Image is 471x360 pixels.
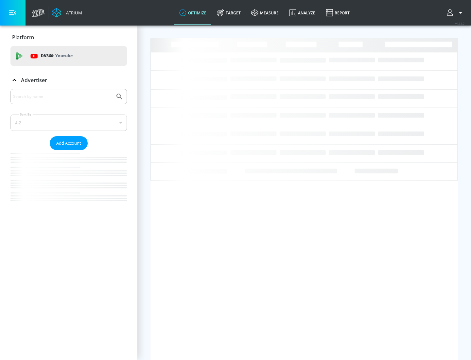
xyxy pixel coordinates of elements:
div: Advertiser [10,89,127,214]
a: measure [246,1,284,25]
a: Target [212,1,246,25]
p: Youtube [55,52,73,59]
div: A-Z [10,115,127,131]
span: Add Account [56,139,81,147]
a: Report [321,1,355,25]
button: Add Account [50,136,88,150]
p: Platform [12,34,34,41]
input: Search by name [13,92,112,101]
span: v 4.32.0 [455,22,464,25]
div: Platform [10,28,127,46]
label: Sort By [19,112,33,117]
p: DV360: [41,52,73,60]
a: optimize [174,1,212,25]
div: Atrium [63,10,82,16]
div: Advertiser [10,71,127,89]
p: Advertiser [21,77,47,84]
div: DV360: Youtube [10,46,127,66]
a: Atrium [52,8,82,18]
a: Analyze [284,1,321,25]
nav: list of Advertiser [10,150,127,214]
